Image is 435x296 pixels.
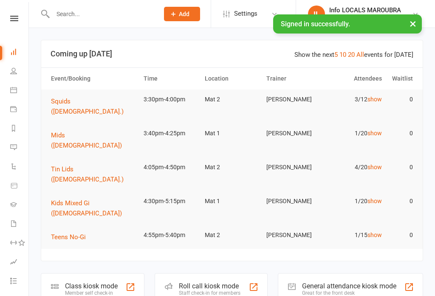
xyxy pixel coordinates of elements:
[10,62,29,81] a: People
[201,225,263,245] td: Mat 2
[263,123,324,143] td: [PERSON_NAME]
[51,98,124,115] span: Squids ([DEMOGRAPHIC_DATA].)
[329,14,412,22] div: LOCALS JIU JITSU MAROUBRA
[201,157,263,177] td: Mat 2
[324,68,386,89] th: Attendees
[140,157,201,177] td: 4:05pm-4:50pm
[10,81,29,101] a: Calendar
[50,8,153,20] input: Search...
[367,198,382,204] a: show
[10,177,29,196] a: Product Sales
[51,232,92,242] button: Teens No-Gi
[329,6,412,14] div: Info LOCALS MAROUBRA
[405,14,421,33] button: ×
[356,51,364,59] a: All
[386,191,416,211] td: 0
[51,233,86,241] span: Teens No-Gi
[281,20,350,28] span: Signed in successfully.
[179,11,189,17] span: Add
[201,123,263,143] td: Mat 1
[367,232,382,238] a: show
[339,51,346,59] a: 10
[201,191,263,211] td: Mat 1
[308,6,325,22] div: IL
[140,68,201,89] th: Time
[324,191,386,211] td: 1/20
[324,157,386,177] td: 4/20
[386,225,416,245] td: 0
[302,290,396,296] div: Great for the front desk
[10,43,29,62] a: Dashboard
[51,131,122,149] span: Mids ([DEMOGRAPHIC_DATA])
[201,68,263,89] th: Location
[263,191,324,211] td: [PERSON_NAME]
[348,51,355,59] a: 20
[234,4,257,23] span: Settings
[367,164,382,170] a: show
[51,50,413,58] h3: Coming up [DATE]
[10,101,29,120] a: Payments
[263,157,324,177] td: [PERSON_NAME]
[140,191,201,211] td: 4:30pm-5:15pm
[294,50,413,60] div: Show the next events for [DATE]
[51,130,136,151] button: Mids ([DEMOGRAPHIC_DATA])
[65,290,118,296] div: Member self check-in
[386,89,416,109] td: 0
[140,123,201,143] td: 3:40pm-4:25pm
[179,282,240,290] div: Roll call kiosk mode
[334,51,338,59] a: 5
[51,165,124,183] span: Tin Lids ([DEMOGRAPHIC_DATA].)
[386,68,416,89] th: Waitlist
[367,130,382,137] a: show
[140,89,201,109] td: 3:30pm-4:00pm
[164,7,200,21] button: Add
[10,120,29,139] a: Reports
[324,89,386,109] td: 3/12
[179,290,240,296] div: Staff check-in for members
[201,89,263,109] td: Mat 2
[386,157,416,177] td: 0
[263,225,324,245] td: [PERSON_NAME]
[324,123,386,143] td: 1/20
[367,96,382,103] a: show
[386,123,416,143] td: 0
[51,164,136,184] button: Tin Lids ([DEMOGRAPHIC_DATA].)
[324,225,386,245] td: 1/15
[263,89,324,109] td: [PERSON_NAME]
[302,282,396,290] div: General attendance kiosk mode
[51,199,122,217] span: Kids Mixed Gi ([DEMOGRAPHIC_DATA])
[10,253,29,272] a: Assessments
[47,68,140,89] th: Event/Booking
[140,225,201,245] td: 4:55pm-5:40pm
[263,68,324,89] th: Trainer
[51,198,136,218] button: Kids Mixed Gi ([DEMOGRAPHIC_DATA])
[51,96,136,117] button: Squids ([DEMOGRAPHIC_DATA].)
[65,282,118,290] div: Class kiosk mode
